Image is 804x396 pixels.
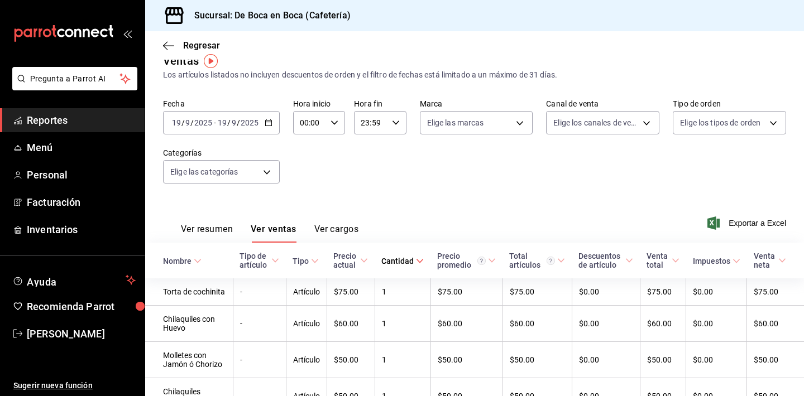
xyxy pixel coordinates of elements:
[240,252,279,269] span: Tipo de artículo
[546,100,659,108] label: Canal de venta
[647,252,669,269] div: Venta total
[381,257,414,265] div: Cantidad
[747,342,804,378] td: $50.00
[194,118,213,127] input: ----
[509,252,555,269] div: Total artículos
[327,278,375,306] td: $75.00
[509,252,565,269] span: Total artículos
[27,222,136,237] span: Inventarios
[477,257,486,265] svg: Precio promedio = Total artículos / cantidad
[547,257,555,265] svg: El total artículos considera cambios de precios en los artículos así como costos adicionales por ...
[251,224,296,243] button: Ver ventas
[327,306,375,342] td: $60.00
[754,252,776,269] div: Venta neta
[185,118,190,127] input: --
[123,29,132,38] button: open_drawer_menu
[183,40,220,51] span: Regresar
[693,257,740,265] span: Impuestos
[327,342,375,378] td: $50.00
[572,306,640,342] td: $0.00
[578,252,633,269] span: Descuentos de artículo
[375,306,430,342] td: 1
[185,9,351,22] h3: Sucursal: De Boca en Boca (Cafetería)
[333,252,368,269] span: Precio actual
[170,166,238,177] span: Elige las categorías
[673,100,786,108] label: Tipo de orden
[145,306,233,342] td: Chilaquiles con Huevo
[293,257,319,265] span: Tipo
[427,117,484,128] span: Elige las marcas
[204,54,218,68] img: Tooltip marker
[12,67,137,90] button: Pregunta a Parrot AI
[233,306,286,342] td: -
[430,306,502,342] td: $60.00
[680,117,760,128] span: Elige los tipos de orden
[27,326,136,341] span: [PERSON_NAME]
[240,118,259,127] input: ----
[145,342,233,378] td: Molletes con Jamón ó Chorizo
[237,118,240,127] span: /
[217,118,227,127] input: --
[8,81,137,93] a: Pregunta a Parrot AI
[553,117,639,128] span: Elige los canales de venta
[293,257,309,265] div: Tipo
[333,252,358,269] div: Precio actual
[163,40,220,51] button: Regresar
[27,195,136,210] span: Facturación
[747,278,804,306] td: $75.00
[27,113,136,128] span: Reportes
[437,252,486,269] div: Precio promedio
[502,278,572,306] td: $75.00
[430,278,502,306] td: $75.00
[27,299,136,314] span: Recomienda Parrot
[30,73,120,85] span: Pregunta a Parrot AI
[375,278,430,306] td: 1
[314,224,359,243] button: Ver cargos
[163,100,280,108] label: Fecha
[354,100,406,108] label: Hora fin
[163,52,199,69] div: Ventas
[437,252,496,269] span: Precio promedio
[693,257,730,265] div: Impuestos
[171,118,181,127] input: --
[190,118,194,127] span: /
[686,278,747,306] td: $0.00
[145,278,233,306] td: Torta de cochinita
[163,257,202,265] span: Nombre
[640,342,686,378] td: $50.00
[286,342,327,378] td: Artículo
[233,342,286,378] td: -
[572,278,640,306] td: $0.00
[240,252,269,269] div: Tipo de artículo
[181,118,185,127] span: /
[381,257,424,265] span: Cantidad
[163,257,192,265] div: Nombre
[572,342,640,378] td: $0.00
[710,216,786,230] button: Exportar a Excel
[13,380,136,392] span: Sugerir nueva función
[640,306,686,342] td: $60.00
[27,167,136,182] span: Personal
[502,306,572,342] td: $60.00
[640,278,686,306] td: $75.00
[27,273,121,287] span: Ayuda
[227,118,231,127] span: /
[286,278,327,306] td: Artículo
[430,342,502,378] td: $50.00
[686,306,747,342] td: $0.00
[754,252,786,269] span: Venta neta
[181,224,358,243] div: navigation tabs
[686,342,747,378] td: $0.00
[231,118,237,127] input: --
[420,100,533,108] label: Marca
[163,69,786,81] div: Los artículos listados no incluyen descuentos de orden y el filtro de fechas está limitado a un m...
[747,306,804,342] td: $60.00
[375,342,430,378] td: 1
[27,140,136,155] span: Menú
[647,252,679,269] span: Venta total
[578,252,623,269] div: Descuentos de artículo
[293,100,345,108] label: Hora inicio
[214,118,216,127] span: -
